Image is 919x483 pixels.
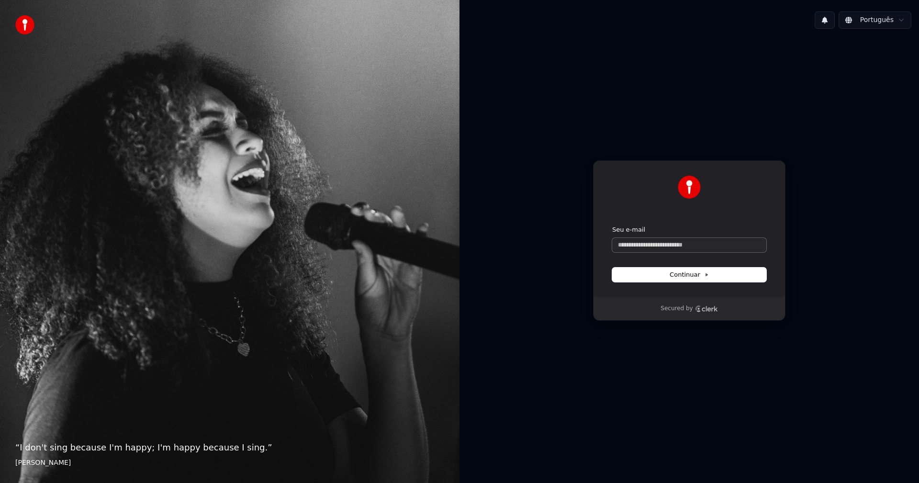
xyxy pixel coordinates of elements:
img: youka [15,15,34,34]
footer: [PERSON_NAME] [15,458,444,468]
img: Youka [678,176,701,199]
label: Seu e-mail [612,225,645,234]
a: Clerk logo [695,305,718,312]
p: “ I don't sing because I'm happy; I'm happy because I sing. ” [15,441,444,454]
button: Continuar [612,268,766,282]
p: Secured by [661,305,693,313]
span: Continuar [670,270,709,279]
